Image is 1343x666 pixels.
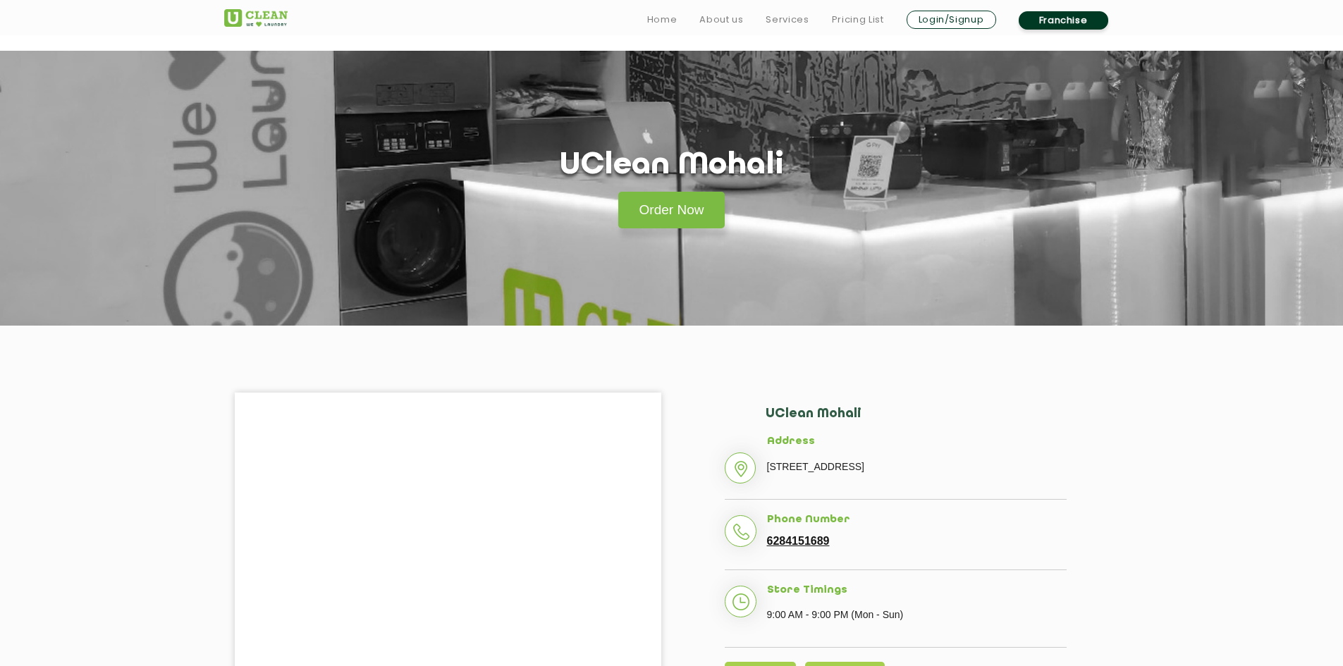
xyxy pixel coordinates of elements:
[832,11,884,28] a: Pricing List
[699,11,743,28] a: About us
[767,514,1067,526] h5: Phone Number
[767,584,1067,597] h5: Store Timings
[766,11,809,28] a: Services
[224,9,288,27] img: UClean Laundry and Dry Cleaning
[560,148,784,184] h1: UClean Mohali
[1019,11,1108,30] a: Franchise
[647,11,677,28] a: Home
[766,407,1067,436] h2: UClean Mohali
[767,456,1067,477] p: [STREET_ADDRESS]
[767,535,830,548] a: 6284151689
[618,192,725,228] a: Order Now
[767,604,1067,625] p: 9:00 AM - 9:00 PM (Mon - Sun)
[767,436,1067,448] h5: Address
[907,11,996,29] a: Login/Signup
